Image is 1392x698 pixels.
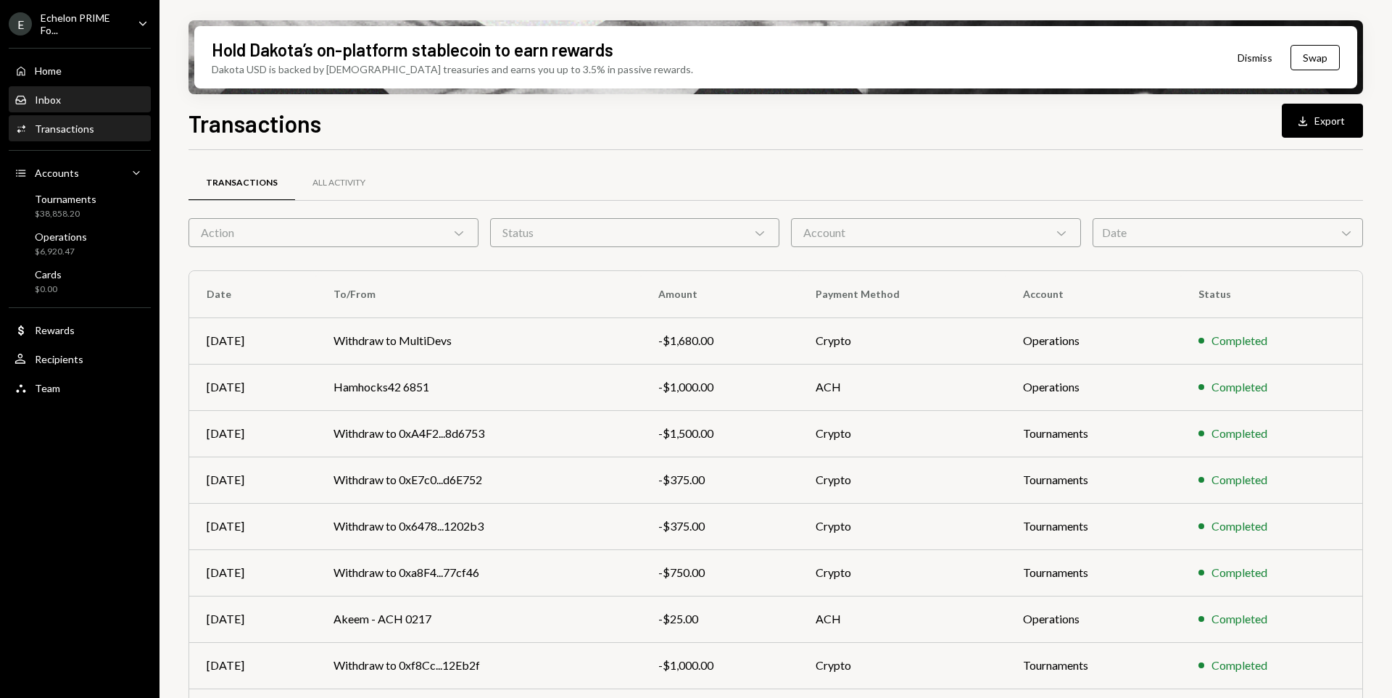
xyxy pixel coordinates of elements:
[35,193,96,205] div: Tournaments
[207,518,299,535] div: [DATE]
[316,364,641,410] td: Hamhocks42 6851
[1181,271,1362,317] th: Status
[316,596,641,642] td: Akeem - ACH 0217
[9,346,151,372] a: Recipients
[35,268,62,281] div: Cards
[798,503,1006,549] td: Crypto
[1211,657,1267,674] div: Completed
[798,642,1006,689] td: Crypto
[35,246,87,258] div: $6,920.47
[658,657,781,674] div: -$1,000.00
[1006,596,1180,642] td: Operations
[316,271,641,317] th: To/From
[207,471,299,489] div: [DATE]
[295,165,383,201] a: All Activity
[1211,471,1267,489] div: Completed
[35,94,61,106] div: Inbox
[35,65,62,77] div: Home
[798,549,1006,596] td: Crypto
[798,596,1006,642] td: ACH
[1093,218,1363,247] div: Date
[658,332,781,349] div: -$1,680.00
[35,208,96,220] div: $38,858.20
[206,177,278,189] div: Transactions
[9,57,151,83] a: Home
[1006,410,1180,457] td: Tournaments
[1211,425,1267,442] div: Completed
[212,62,693,77] div: Dakota USD is backed by [DEMOGRAPHIC_DATA] treasuries and earns you up to 3.5% in passive rewards.
[9,188,151,223] a: Tournaments$38,858.20
[798,271,1006,317] th: Payment Method
[207,657,299,674] div: [DATE]
[35,122,94,135] div: Transactions
[658,378,781,396] div: -$1,000.00
[207,610,299,628] div: [DATE]
[1006,271,1180,317] th: Account
[35,324,75,336] div: Rewards
[9,86,151,112] a: Inbox
[9,115,151,141] a: Transactions
[316,317,641,364] td: Withdraw to MultiDevs
[641,271,798,317] th: Amount
[1219,41,1290,75] button: Dismiss
[1006,317,1180,364] td: Operations
[9,226,151,261] a: Operations$6,920.47
[798,457,1006,503] td: Crypto
[35,353,83,365] div: Recipients
[316,410,641,457] td: Withdraw to 0xA4F2...8d6753
[35,230,87,243] div: Operations
[658,471,781,489] div: -$375.00
[41,12,126,36] div: Echelon PRIME Fo...
[188,218,478,247] div: Action
[189,271,316,317] th: Date
[212,38,613,62] div: Hold Dakota’s on-platform stablecoin to earn rewards
[207,332,299,349] div: [DATE]
[188,109,321,138] h1: Transactions
[1211,332,1267,349] div: Completed
[658,518,781,535] div: -$375.00
[9,12,32,36] div: E
[490,218,780,247] div: Status
[35,283,62,296] div: $0.00
[1006,457,1180,503] td: Tournaments
[207,378,299,396] div: [DATE]
[316,457,641,503] td: Withdraw to 0xE7c0...d6E752
[9,159,151,186] a: Accounts
[312,177,365,189] div: All Activity
[798,410,1006,457] td: Crypto
[1290,45,1340,70] button: Swap
[316,549,641,596] td: Withdraw to 0xa8F4...77cf46
[316,642,641,689] td: Withdraw to 0xf8Cc...12Eb2f
[658,610,781,628] div: -$25.00
[207,425,299,442] div: [DATE]
[798,317,1006,364] td: Crypto
[1211,564,1267,581] div: Completed
[316,503,641,549] td: Withdraw to 0x6478...1202b3
[1006,642,1180,689] td: Tournaments
[1006,549,1180,596] td: Tournaments
[35,382,60,394] div: Team
[9,264,151,299] a: Cards$0.00
[1006,364,1180,410] td: Operations
[9,375,151,401] a: Team
[1211,378,1267,396] div: Completed
[658,425,781,442] div: -$1,500.00
[658,564,781,581] div: -$750.00
[1211,518,1267,535] div: Completed
[35,167,79,179] div: Accounts
[9,317,151,343] a: Rewards
[798,364,1006,410] td: ACH
[791,218,1081,247] div: Account
[1006,503,1180,549] td: Tournaments
[1282,104,1363,138] button: Export
[188,165,295,201] a: Transactions
[207,564,299,581] div: [DATE]
[1211,610,1267,628] div: Completed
